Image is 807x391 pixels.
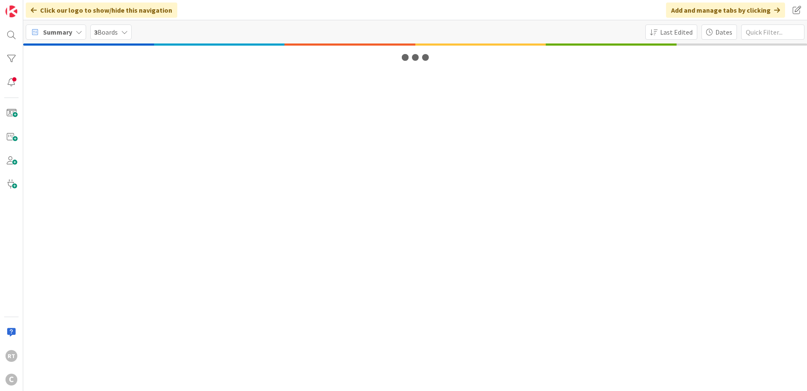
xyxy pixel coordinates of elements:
[715,27,732,37] span: Dates
[645,24,697,40] button: Last Edited
[660,27,693,37] span: Last Edited
[741,24,804,40] input: Quick Filter...
[5,374,17,386] div: C
[666,3,785,18] div: Add and manage tabs by clicking
[94,28,97,36] b: 3
[5,350,17,362] div: RT
[43,27,72,37] span: Summary
[94,27,118,37] span: Boards
[5,5,17,17] img: Visit kanbanzone.com
[701,24,737,40] button: Dates
[26,3,177,18] div: Click our logo to show/hide this navigation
